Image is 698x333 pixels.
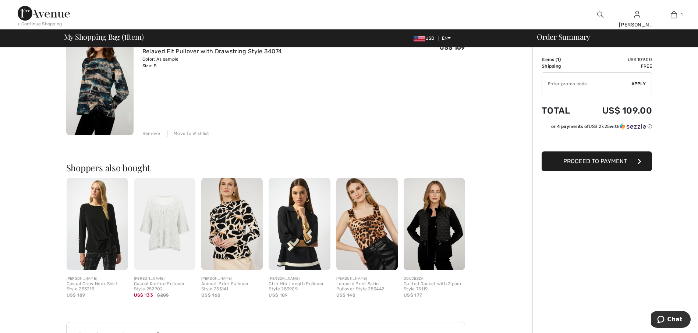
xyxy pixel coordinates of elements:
td: Total [542,98,582,123]
img: US Dollar [414,36,425,42]
img: Animal-Print Pullover Style 253141 [201,178,263,270]
img: Leopard Print Satin Pullover Style 253442 [336,178,398,270]
span: US$ 177 [404,293,422,298]
td: US$ 109.00 [582,98,652,123]
div: Animal-Print Pullover Style 253141 [201,282,263,292]
td: US$ 109.00 [582,56,652,63]
a: 1 [656,10,692,19]
img: Relaxed Fit Pullover with Drawstring Style 34074 [66,34,134,135]
span: Apply [631,80,646,87]
a: Relaxed Fit Pullover with Drawstring Style 34074 [142,48,282,55]
input: Promo code [542,73,631,95]
div: Color: As sample Size: S [142,56,282,69]
img: 1ère Avenue [18,6,70,21]
img: Quilted Jacket with Zipper Style 75119 [404,178,465,270]
span: US$ 109 [440,44,465,51]
span: Proceed to Payment [563,158,627,165]
div: [PERSON_NAME] [269,276,330,282]
td: Shipping [542,63,582,69]
div: [PERSON_NAME] [67,276,128,282]
div: [PERSON_NAME] [619,21,655,29]
div: Chic Hip-Length Pullover Style 253909 [269,282,330,292]
img: Sezzle [620,123,646,130]
span: US$ 160 [201,293,220,298]
div: Casual Knitted Pullover Style 252902 [134,282,195,292]
div: Leopard Print Satin Pullover Style 253442 [336,282,398,292]
div: [PERSON_NAME] [134,276,195,282]
div: Casual Crew Neck Shirt Style 253215 [67,282,128,292]
div: [PERSON_NAME] [336,276,398,282]
img: My Info [634,10,640,19]
img: My Bag [671,10,677,19]
img: Casual Crew Neck Shirt Style 253215 [67,178,128,270]
div: Remove [142,130,160,137]
span: USD [414,36,437,41]
span: US$ 189 [67,293,85,298]
span: US$ 133 [134,293,153,298]
h2: Shoppers also bought [66,163,471,172]
iframe: Opens a widget where you can chat to one of our agents [651,311,691,329]
span: 1 [557,57,559,62]
div: or 4 payments of with [551,123,652,130]
td: Free [582,63,652,69]
span: US$ 189 [269,293,287,298]
img: Chic Hip-Length Pullover Style 253909 [269,178,330,270]
div: < Continue Shopping [18,21,62,27]
span: US$ 140 [336,293,355,298]
div: Quilted Jacket with Zipper Style 75119 [404,282,465,292]
a: Sign In [634,11,640,18]
span: 1 [681,11,683,18]
span: $205 [157,292,169,298]
div: [PERSON_NAME] [201,276,263,282]
td: Items ( ) [542,56,582,63]
img: search the website [597,10,603,19]
button: Proceed to Payment [542,151,652,171]
div: or 4 payments ofUS$ 27.25withSezzle Click to learn more about Sezzle [542,123,652,132]
iframe: PayPal-paypal [542,132,652,149]
span: My Shopping Bag ( Item) [64,33,144,40]
span: 1 [124,31,127,41]
img: Casual Knitted Pullover Style 252902 [134,178,195,270]
div: Move to Wishlist [167,130,209,137]
span: EN [442,36,451,41]
span: US$ 27.25 [589,124,610,129]
div: Order Summary [528,33,694,40]
div: DOLCEZZA [404,276,465,282]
